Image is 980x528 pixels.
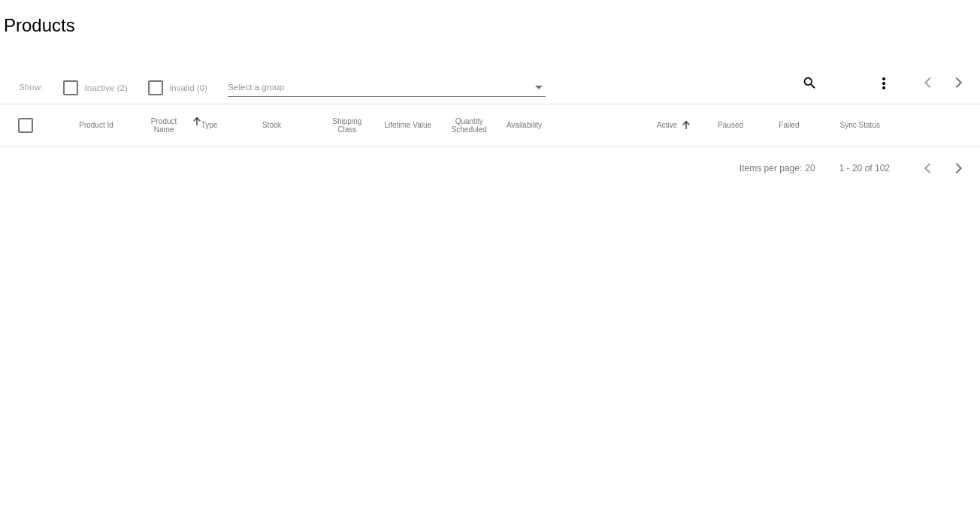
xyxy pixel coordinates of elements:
[740,163,802,173] div: Items per page:
[875,74,893,92] mat-icon: more_vert
[169,79,207,97] span: Invalid (0)
[262,121,281,130] button: Change sorting for StockLevel
[805,163,815,173] div: 20
[839,163,890,173] div: 1 - 20 of 102
[140,117,187,134] button: Change sorting for ProductName
[944,153,974,183] button: Next page
[228,82,284,92] span: Select a group
[79,121,113,130] button: Change sorting for ExternalId
[323,117,371,134] button: Change sorting for ShippingClass
[201,121,218,130] button: Change sorting for ProductType
[19,82,43,92] span: Show:
[84,79,127,97] span: Inactive (2)
[779,121,799,130] button: Change sorting for TotalQuantityFailed
[914,68,944,98] button: Previous page
[507,121,657,129] mat-header-cell: Availability
[840,121,880,130] button: Change sorting for ValidationErrorCode
[446,117,493,134] button: Change sorting for QuantityScheduled
[800,71,818,94] mat-icon: search
[657,121,677,130] button: Change sorting for TotalQuantityScheduledActive
[4,15,75,36] h2: Products
[384,121,431,130] button: Change sorting for LifetimeValue
[914,153,944,183] button: Previous page
[228,78,546,97] mat-select: Select a group
[944,68,974,98] button: Next page
[718,121,743,130] button: Change sorting for TotalQuantityScheduledPaused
